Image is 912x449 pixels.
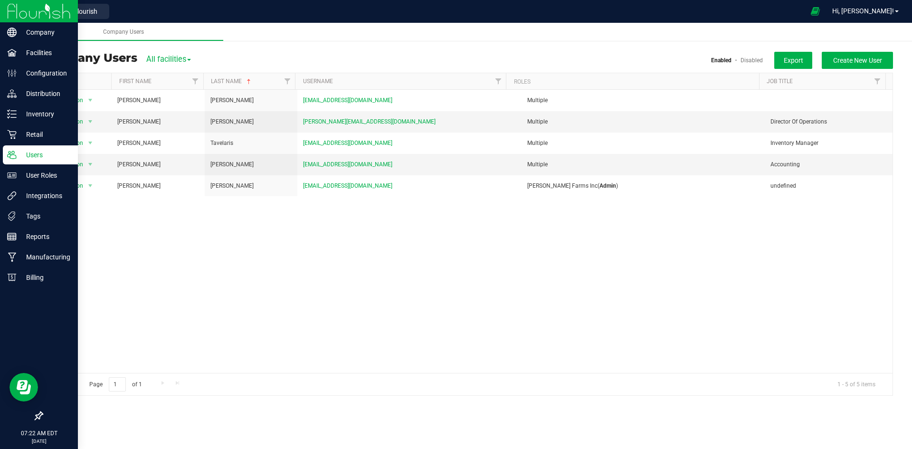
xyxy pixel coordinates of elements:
[17,108,74,120] p: Inventory
[832,7,894,15] span: Hi, [PERSON_NAME]!
[508,182,766,191] div: ( )
[7,130,17,139] inline-svg: Retail
[4,429,74,438] p: 07:22 AM EDT
[527,182,598,189] span: [PERSON_NAME] Farms Inc
[117,139,161,148] span: [PERSON_NAME]
[279,73,295,89] a: Filter
[303,160,392,169] span: [EMAIL_ADDRESS][DOMAIN_NAME]
[527,161,548,168] span: Multiple
[17,170,74,181] p: User Roles
[210,117,254,126] span: [PERSON_NAME]
[770,117,827,126] span: Director Of Operations
[7,109,17,119] inline-svg: Inventory
[7,273,17,282] inline-svg: Billing
[17,272,74,283] p: Billing
[7,211,17,221] inline-svg: Tags
[303,117,436,126] span: [PERSON_NAME][EMAIL_ADDRESS][DOMAIN_NAME]
[303,182,392,191] span: [EMAIL_ADDRESS][DOMAIN_NAME]
[42,52,137,64] h3: Company Users
[527,140,548,146] span: Multiple
[303,78,333,85] a: Username
[7,252,17,262] inline-svg: Manufacturing
[7,150,17,160] inline-svg: Users
[770,182,796,191] span: undefined
[7,89,17,98] inline-svg: Distribution
[17,149,74,161] p: Users
[506,73,759,90] th: Roles
[7,232,17,241] inline-svg: Reports
[17,88,74,99] p: Distribution
[7,28,17,37] inline-svg: Company
[784,57,803,64] span: Export
[49,78,108,85] div: Actions
[7,191,17,201] inline-svg: Integrations
[9,373,38,401] iframe: Resource center
[527,118,548,125] span: Multiple
[805,2,826,20] span: Open Ecommerce Menu
[84,115,96,128] span: select
[17,27,74,38] p: Company
[4,438,74,445] p: [DATE]
[117,96,161,105] span: [PERSON_NAME]
[303,139,392,148] span: [EMAIL_ADDRESS][DOMAIN_NAME]
[711,57,731,64] a: Enabled
[146,55,191,64] span: All facilities
[84,136,96,150] span: select
[7,171,17,180] inline-svg: User Roles
[84,94,96,107] span: select
[117,182,161,191] span: [PERSON_NAME]
[17,210,74,222] p: Tags
[210,139,233,148] span: Tavelaris
[741,57,763,64] a: Disabled
[17,129,74,140] p: Retail
[770,160,800,169] span: Accounting
[103,29,144,35] span: Company Users
[490,73,506,89] a: Filter
[119,78,152,85] a: First Name
[830,377,883,392] span: 1 - 5 of 5 items
[527,97,548,104] span: Multiple
[84,179,96,192] span: select
[210,182,254,191] span: [PERSON_NAME]
[7,48,17,57] inline-svg: Facilities
[17,47,74,58] p: Facilities
[17,190,74,201] p: Integrations
[17,231,74,242] p: Reports
[599,182,616,189] b: Admin
[211,78,253,85] a: Last Name
[303,96,392,105] span: [EMAIL_ADDRESS][DOMAIN_NAME]
[774,52,812,69] button: Export
[822,52,893,69] button: Create New User
[210,96,254,105] span: [PERSON_NAME]
[770,139,818,148] span: Inventory Manager
[188,73,203,89] a: Filter
[117,117,161,126] span: [PERSON_NAME]
[17,251,74,263] p: Manufacturing
[767,78,793,85] a: Job Title
[81,377,150,392] span: Page of 1
[210,160,254,169] span: [PERSON_NAME]
[109,377,126,392] input: 1
[84,158,96,171] span: select
[870,73,885,89] a: Filter
[17,67,74,79] p: Configuration
[117,160,161,169] span: [PERSON_NAME]
[7,68,17,78] inline-svg: Configuration
[833,57,882,64] span: Create New User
